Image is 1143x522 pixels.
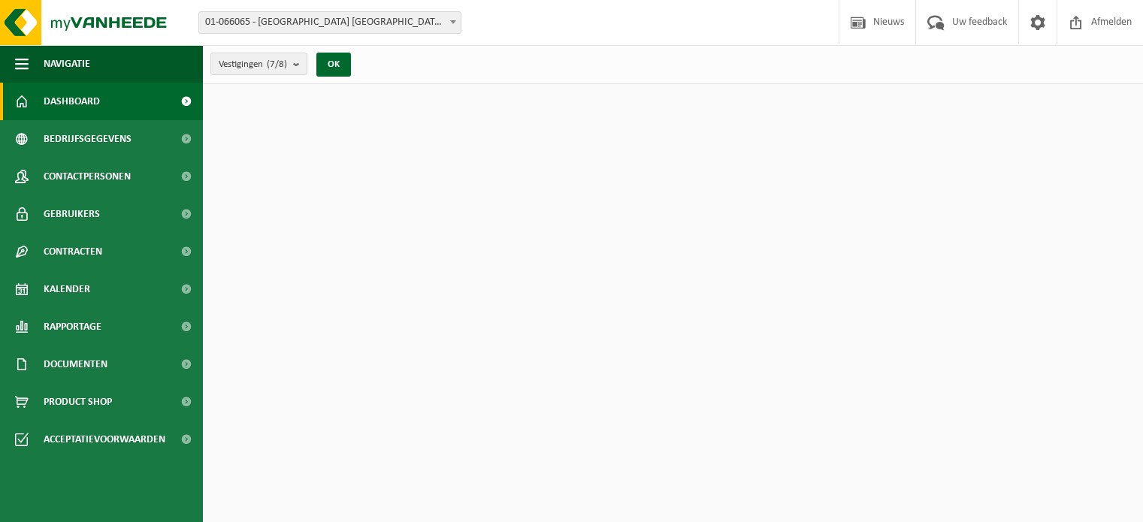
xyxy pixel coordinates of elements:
span: Contracten [44,233,102,270]
span: 01-066065 - BOMA NV - ANTWERPEN NOORDERLAAN - ANTWERPEN [199,12,461,33]
span: Rapportage [44,308,101,345]
span: 01-066065 - BOMA NV - ANTWERPEN NOORDERLAAN - ANTWERPEN [198,11,461,34]
span: Dashboard [44,83,100,120]
count: (7/8) [267,59,287,69]
span: Product Shop [44,383,112,421]
span: Gebruikers [44,195,100,233]
span: Bedrijfsgegevens [44,120,132,158]
button: Vestigingen(7/8) [210,53,307,75]
span: Acceptatievoorwaarden [44,421,165,458]
span: Navigatie [44,45,90,83]
span: Contactpersonen [44,158,131,195]
span: Vestigingen [219,53,287,76]
button: OK [316,53,351,77]
span: Documenten [44,345,107,383]
span: Kalender [44,270,90,308]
